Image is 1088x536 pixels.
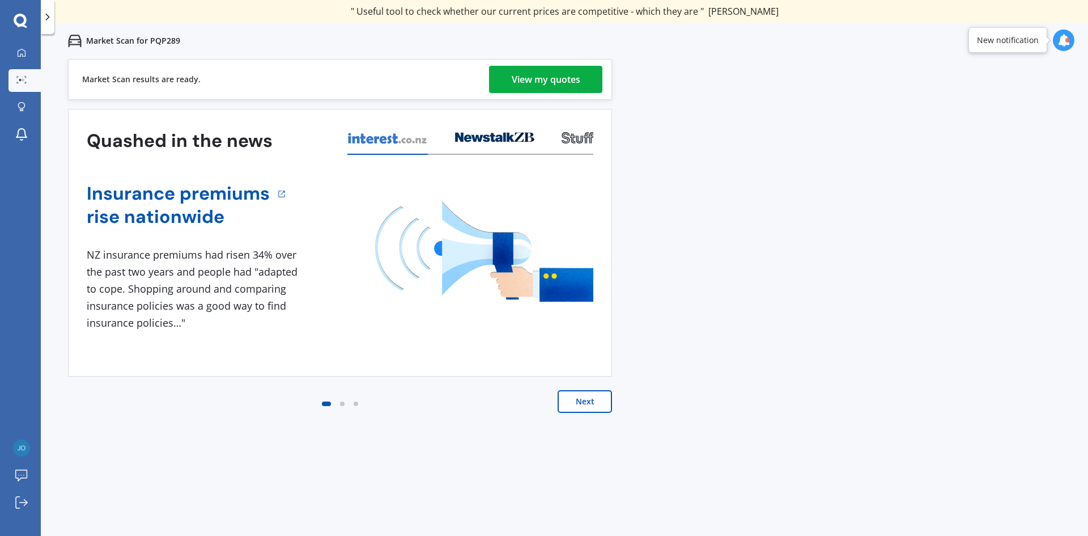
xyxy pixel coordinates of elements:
a: Insurance premiums [87,182,270,205]
div: NZ insurance premiums had risen 34% over the past two years and people had "adapted to cope. Shop... [87,247,302,331]
div: New notification [977,35,1039,46]
img: a546c7d517fc5370158bd3664fdf19d9 [13,440,30,457]
a: rise nationwide [87,205,270,229]
img: media image [375,201,593,302]
button: Next [558,390,612,413]
span: [PERSON_NAME] [708,5,779,18]
p: Market Scan for PQP289 [86,35,180,47]
a: View my quotes [489,66,602,93]
img: car.f15378c7a67c060ca3f3.svg [68,34,82,48]
div: View my quotes [512,66,580,93]
div: " Useful tool to check whether our current prices are competitive - which they are " [351,6,779,17]
h3: Quashed in the news [87,129,273,153]
div: Market Scan results are ready. [82,60,201,99]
